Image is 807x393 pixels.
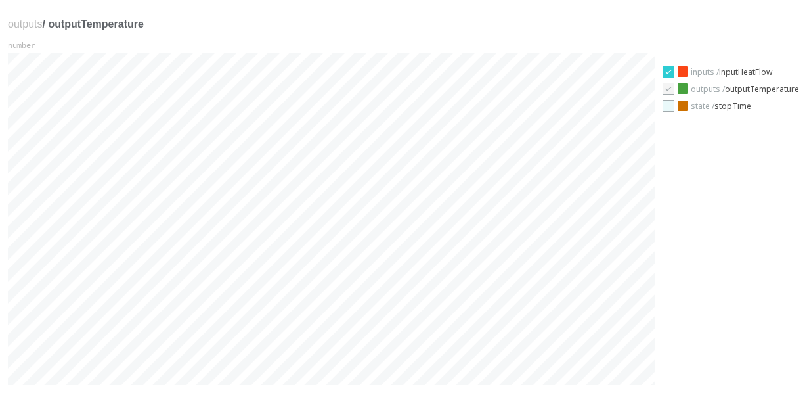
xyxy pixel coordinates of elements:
[8,53,655,385] div: This is a chart. It consists of 2 series count. The 0 series is a Line chart representing outputs...
[691,66,719,78] span: inputs /
[42,18,143,30] span: / outputTemperature
[714,101,751,112] span: stopTime
[8,18,42,30] span: outputs
[8,41,799,50] p: number
[691,101,714,112] span: state /
[719,66,772,78] span: inputHeatFlow
[691,83,725,95] span: outputs /
[725,83,799,95] span: outputTemperature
